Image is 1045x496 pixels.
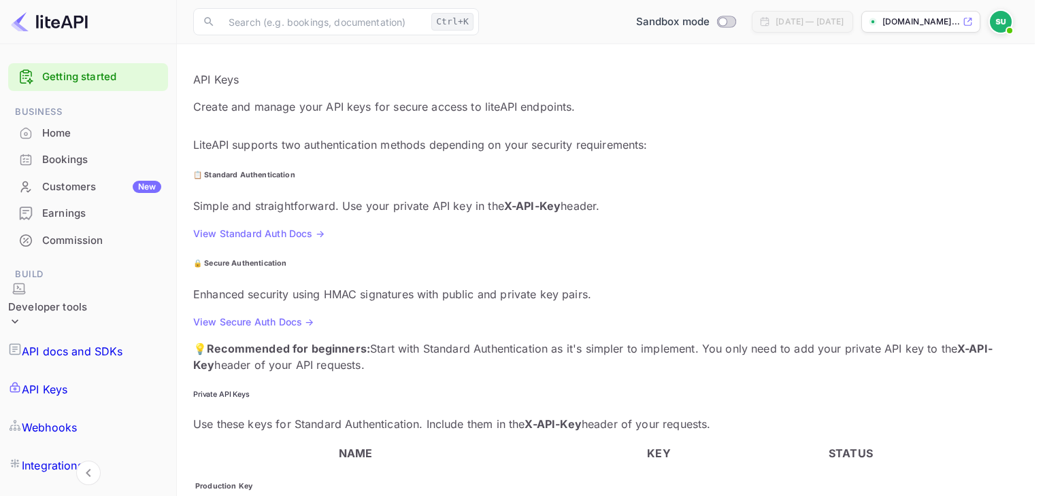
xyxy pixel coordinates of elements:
h6: Production Key [195,481,516,492]
p: Integrations [22,457,83,474]
div: Switch to Production mode [631,14,742,30]
p: [DOMAIN_NAME]... [882,16,960,28]
input: Search (e.g. bookings, documentation) [220,8,426,35]
strong: X-API-Key [525,417,581,431]
p: Use these keys for Standard Authentication. Include them in the header of your requests. [193,416,1018,432]
p: 💡 Start with Standard Authentication as it's simpler to implement. You only need to add your priv... [193,340,1018,373]
div: [DATE] — [DATE] [776,16,844,28]
h6: Private API Keys [193,390,1018,399]
div: Commission [42,233,161,249]
div: Ctrl+K [431,13,474,31]
span: Sandbox mode [636,14,710,30]
span: Build [8,267,168,282]
img: Sunshine User [990,11,1012,33]
p: LiteAPI supports two authentication methods depending on your security requirements: [193,137,1018,153]
img: LiteAPI logo [11,11,88,33]
p: API docs and SDKs [22,343,123,359]
p: Enhanced security using HMAC signatures with public and private key pairs. [193,286,1018,302]
div: Customers [42,179,161,195]
div: Developer tools [8,300,87,315]
button: Collapse navigation [76,461,101,485]
p: Create and manage your API keys for secure access to liteAPI endpoints. [193,99,1018,115]
th: STATUS [801,444,900,462]
strong: Recommended for beginners: [207,342,370,355]
div: Home [42,126,161,141]
a: Getting started [42,69,161,85]
h6: 📋 Standard Authentication [193,170,1018,181]
span: Business [8,105,168,120]
p: API Keys [22,381,67,397]
div: Earnings [42,206,161,222]
p: API Keys [193,71,1018,88]
h6: 🔒 Secure Authentication [193,258,1018,269]
th: NAME [195,444,517,462]
a: View Secure Auth Docs → [193,316,314,327]
a: View Standard Auth Docs → [193,228,325,239]
th: KEY [518,444,800,462]
div: New [133,181,161,193]
p: Webhooks [22,419,77,436]
p: Simple and straightforward. Use your private API key in the header. [193,198,1018,214]
strong: X-API-Key [504,199,561,213]
div: Bookings [42,152,161,168]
